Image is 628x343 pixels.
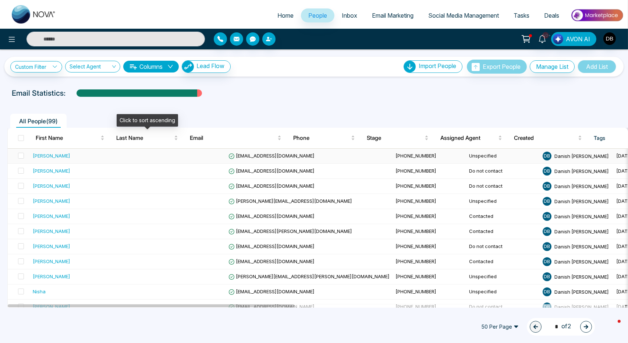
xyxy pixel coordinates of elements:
span: Email Marketing [372,12,414,19]
td: Contacted [466,254,540,269]
span: All People ( 99 ) [16,117,61,125]
a: Email Marketing [365,8,421,22]
td: Contacted [466,209,540,224]
th: Email [184,128,287,148]
span: D B [543,152,551,160]
span: Stage [367,134,423,142]
span: [PHONE_NUMBER] [395,258,436,264]
img: User Avatar [603,32,616,45]
span: Tasks [514,12,529,19]
span: D B [543,167,551,176]
span: Last Name [116,134,173,142]
span: D B [543,257,551,266]
span: [PHONE_NUMBER] [395,168,436,174]
div: [PERSON_NAME] [33,258,70,265]
a: Custom Filter [10,61,62,73]
span: Danish [PERSON_NAME] [554,273,609,279]
span: Social Media Management [428,12,499,19]
span: D B [543,212,551,221]
span: [PERSON_NAME][EMAIL_ADDRESS][PERSON_NAME][DOMAIN_NAME] [228,273,390,279]
span: [EMAIL_ADDRESS][DOMAIN_NAME] [228,213,315,219]
span: Assigned Agent [440,134,497,142]
img: Market-place.gif [570,7,624,24]
span: Danish [PERSON_NAME] [554,183,609,189]
img: Nova CRM Logo [12,5,56,24]
span: Email [190,134,276,142]
th: Phone [287,128,361,148]
div: [PERSON_NAME] [33,197,70,205]
div: [PERSON_NAME] [33,273,70,280]
span: [EMAIL_ADDRESS][PERSON_NAME][DOMAIN_NAME] [228,228,352,234]
div: [PERSON_NAME] [33,152,70,159]
a: Social Media Management [421,8,506,22]
td: Unspecified [466,194,540,209]
a: Home [270,8,301,22]
span: Import People [419,62,456,70]
span: [PHONE_NUMBER] [395,289,436,294]
div: [PERSON_NAME] [33,182,70,190]
td: Unspecified [466,284,540,300]
a: Inbox [334,8,365,22]
div: Nisha [33,288,46,295]
div: [PERSON_NAME] [33,227,70,235]
td: Do not contact [466,239,540,254]
div: [PERSON_NAME] [33,303,70,310]
span: 50 Per Page [476,321,524,333]
span: [EMAIL_ADDRESS][DOMAIN_NAME] [228,153,315,159]
span: [PHONE_NUMBER] [395,213,436,219]
span: D B [543,227,551,236]
span: Lead Flow [196,62,224,70]
th: Last Name [110,128,184,148]
span: Danish [PERSON_NAME] [554,168,609,174]
span: [PHONE_NUMBER] [395,198,436,204]
div: [PERSON_NAME] [33,167,70,174]
span: D B [543,182,551,191]
img: Lead Flow [182,61,194,73]
iframe: Intercom live chat [603,318,621,336]
span: Danish [PERSON_NAME] [554,213,609,219]
button: AVON AI [551,32,596,46]
th: Created [508,128,588,148]
span: Export People [483,63,521,70]
span: D B [543,287,551,296]
td: Do not contact [466,179,540,194]
th: Stage [361,128,434,148]
span: [EMAIL_ADDRESS][DOMAIN_NAME] [228,289,315,294]
span: [PHONE_NUMBER] [395,153,436,159]
th: Assigned Agent [434,128,508,148]
span: D B [543,242,551,251]
span: Danish [PERSON_NAME] [554,258,609,264]
a: 10+ [533,32,551,45]
div: [PERSON_NAME] [33,212,70,220]
span: D B [543,303,551,311]
button: Manage List [530,60,575,73]
button: Export People [467,60,527,74]
span: of 2 [550,322,571,332]
span: AVON AI [566,35,590,43]
span: Deals [544,12,559,19]
span: [PHONE_NUMBER] [395,243,436,249]
a: Lead FlowLead Flow [179,60,231,73]
span: Danish [PERSON_NAME] [554,198,609,204]
button: Lead Flow [182,60,231,73]
span: First Name [36,134,99,142]
span: Danish [PERSON_NAME] [554,289,609,294]
span: D B [543,272,551,281]
span: Created [514,134,576,142]
span: Phone [293,134,350,142]
td: Contacted [466,224,540,239]
span: Danish [PERSON_NAME] [554,228,609,234]
span: [EMAIL_ADDRESS][DOMAIN_NAME] [228,168,315,174]
div: [PERSON_NAME] [33,243,70,250]
span: Danish [PERSON_NAME] [554,243,609,249]
span: Inbox [342,12,357,19]
button: Columnsdown [123,61,179,73]
span: [PHONE_NUMBER] [395,228,436,234]
span: [EMAIL_ADDRESS][DOMAIN_NAME] [228,258,315,264]
span: down [167,64,173,70]
span: Danish [PERSON_NAME] [554,153,609,159]
span: Home [277,12,294,19]
a: Deals [537,8,567,22]
td: Unspecified [466,149,540,164]
span: [EMAIL_ADDRESS][DOMAIN_NAME] [228,183,315,189]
